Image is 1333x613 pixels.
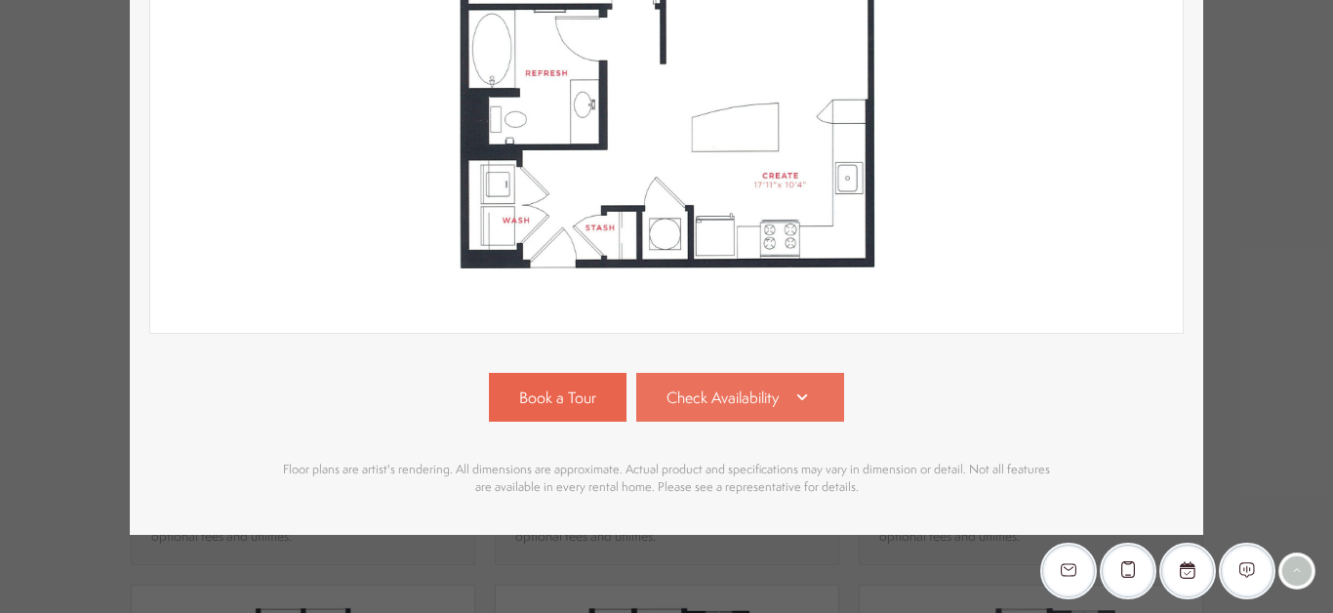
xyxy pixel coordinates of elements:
a: Book a Tour [489,373,626,422]
span: Check Availability [666,387,779,409]
span: Book a Tour [519,387,596,409]
a: Check Availability [636,373,845,422]
p: Floor plans are artist's rendering. All dimensions are approximate. Actual product and specificat... [276,461,1057,496]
